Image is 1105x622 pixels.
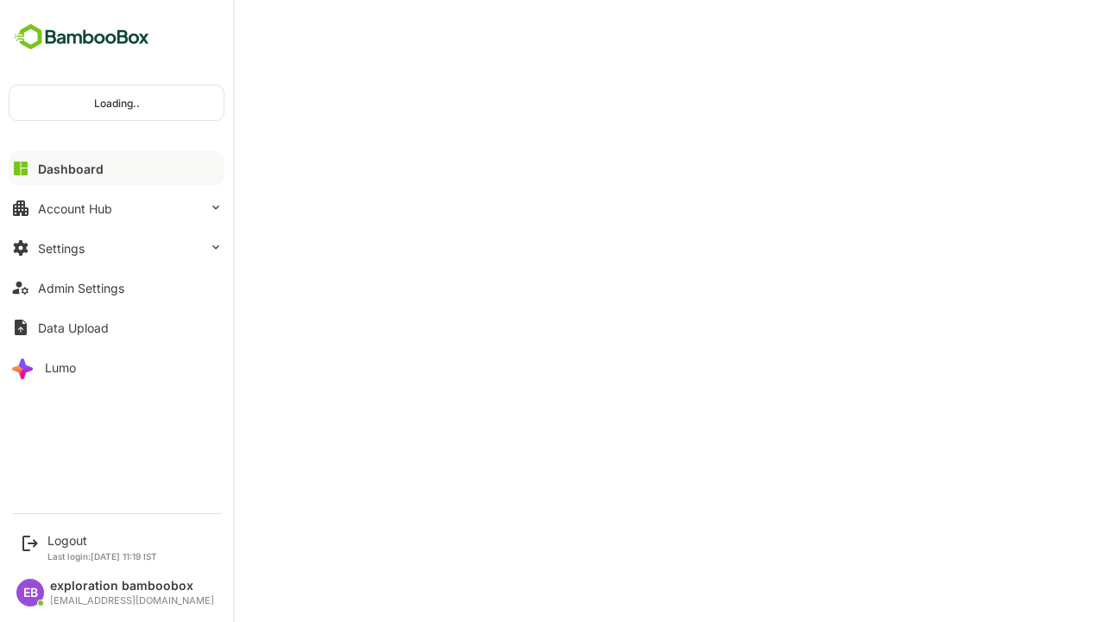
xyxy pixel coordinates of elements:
[9,310,224,345] button: Data Upload
[45,360,76,375] div: Lumo
[47,551,157,562] p: Last login: [DATE] 11:19 IST
[38,281,124,295] div: Admin Settings
[47,533,157,548] div: Logout
[9,231,224,265] button: Settings
[38,162,104,176] div: Dashboard
[9,270,224,305] button: Admin Settings
[9,350,224,384] button: Lumo
[50,579,214,593] div: exploration bamboobox
[38,201,112,216] div: Account Hub
[38,321,109,335] div: Data Upload
[16,579,44,606] div: EB
[9,86,224,120] div: Loading..
[9,21,155,54] img: BambooboxFullLogoMark.5f36c76dfaba33ec1ec1367b70bb1252.svg
[38,241,85,256] div: Settings
[9,151,224,186] button: Dashboard
[50,595,214,606] div: [EMAIL_ADDRESS][DOMAIN_NAME]
[9,191,224,225] button: Account Hub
